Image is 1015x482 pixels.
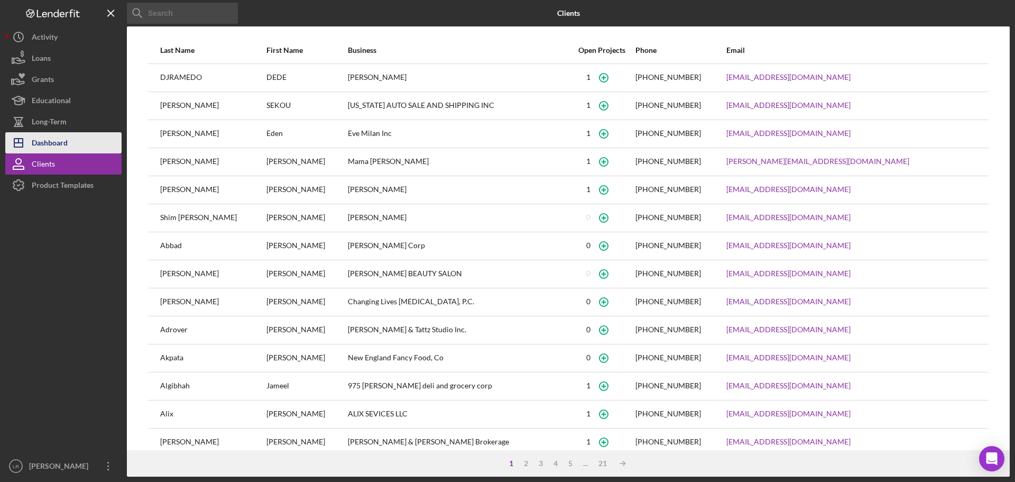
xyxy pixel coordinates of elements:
a: [EMAIL_ADDRESS][DOMAIN_NAME] [726,381,851,390]
b: Clients [557,9,580,17]
div: [PERSON_NAME] [160,177,265,203]
div: 3 [533,459,548,468]
a: [EMAIL_ADDRESS][DOMAIN_NAME] [726,241,851,250]
div: 0 [586,325,590,334]
div: 1 [586,410,590,418]
div: Phone [635,46,725,54]
div: 1 [586,73,590,81]
div: 5 [563,459,578,468]
div: 0 [586,353,590,362]
a: [EMAIL_ADDRESS][DOMAIN_NAME] [726,410,851,418]
button: Activity [5,26,122,48]
div: [PHONE_NUMBER] [635,185,701,194]
div: 0 [586,297,590,306]
div: [PERSON_NAME] [160,289,265,315]
div: 1 [586,438,590,446]
div: [PHONE_NUMBER] [635,129,701,138]
button: Dashboard [5,132,122,153]
div: Email [726,46,976,54]
div: [PERSON_NAME] [266,401,347,428]
button: Educational [5,90,122,111]
input: Search [127,3,238,24]
div: Activity [32,26,58,50]
a: [EMAIL_ADDRESS][DOMAIN_NAME] [726,213,851,222]
div: Dashboard [32,132,68,156]
div: Adrover [160,317,265,343]
div: [PHONE_NUMBER] [635,325,701,334]
div: [PHONE_NUMBER] [635,410,701,418]
div: [PERSON_NAME] [266,289,347,315]
div: [PERSON_NAME] [266,317,347,343]
div: Alix [160,401,265,428]
div: [PERSON_NAME] [266,261,347,287]
div: Mama [PERSON_NAME] [348,149,568,175]
button: Grants [5,69,122,90]
div: [PERSON_NAME] & Tattz Studio Inc. [348,317,568,343]
div: [PERSON_NAME] & [PERSON_NAME] Brokerage [348,429,568,456]
div: [PHONE_NUMBER] [635,73,701,81]
button: Clients [5,153,122,175]
div: Abbad [160,233,265,259]
div: [PERSON_NAME] [160,93,265,119]
div: [PERSON_NAME] [160,429,265,456]
div: 1 [586,129,590,138]
button: Product Templates [5,175,122,196]
button: Long-Term [5,111,122,132]
div: Changing Lives [MEDICAL_DATA], P.C. [348,289,568,315]
div: 0 [586,213,590,222]
div: [PHONE_NUMBER] [635,269,701,278]
div: 1 [504,459,519,468]
div: [PERSON_NAME] [160,149,265,175]
a: [EMAIL_ADDRESS][DOMAIN_NAME] [726,297,851,306]
div: Product Templates [32,175,94,198]
div: Loans [32,48,51,71]
div: Eve Milan Inc [348,121,568,147]
div: 1 [586,157,590,166]
div: Shim [PERSON_NAME] [160,205,265,231]
div: [PHONE_NUMBER] [635,438,701,446]
a: [EMAIL_ADDRESS][DOMAIN_NAME] [726,353,851,362]
div: [PERSON_NAME] [266,149,347,175]
div: [PERSON_NAME] [160,121,265,147]
div: New England Fancy Food, Co [348,345,568,371]
div: Algibhah [160,373,265,399]
div: [PERSON_NAME] [348,205,568,231]
div: 1 [586,381,590,390]
div: Eden [266,121,347,147]
a: [EMAIL_ADDRESS][DOMAIN_NAME] [726,325,851,334]
div: [PHONE_NUMBER] [635,157,701,166]
div: 21 [593,459,612,468]
div: [PERSON_NAME] [266,233,347,259]
div: [PERSON_NAME] [266,177,347,203]
div: ... [578,459,593,468]
div: Clients [32,153,55,177]
div: 4 [548,459,563,468]
div: [PERSON_NAME] [26,456,95,479]
a: [EMAIL_ADDRESS][DOMAIN_NAME] [726,185,851,194]
div: [PERSON_NAME] [160,261,265,287]
button: LR[PERSON_NAME] [5,456,122,477]
div: DEDE [266,65,347,91]
a: [EMAIL_ADDRESS][DOMAIN_NAME] [726,73,851,81]
a: [EMAIL_ADDRESS][DOMAIN_NAME] [726,269,851,278]
div: [US_STATE] AUTO SALE AND SHIPPING INC [348,93,568,119]
div: [PERSON_NAME] [266,205,347,231]
div: [PHONE_NUMBER] [635,381,701,390]
div: [PHONE_NUMBER] [635,353,701,362]
div: First Name [266,46,347,54]
div: ALIX SEVICES LLC [348,401,568,428]
div: Business [348,46,568,54]
a: [PERSON_NAME][EMAIL_ADDRESS][DOMAIN_NAME] [726,157,909,166]
div: [PHONE_NUMBER] [635,297,701,306]
div: [PHONE_NUMBER] [635,213,701,222]
div: [PHONE_NUMBER] [635,241,701,250]
button: Loans [5,48,122,69]
div: Long-Term [32,111,67,135]
div: Open Projects [569,46,634,54]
